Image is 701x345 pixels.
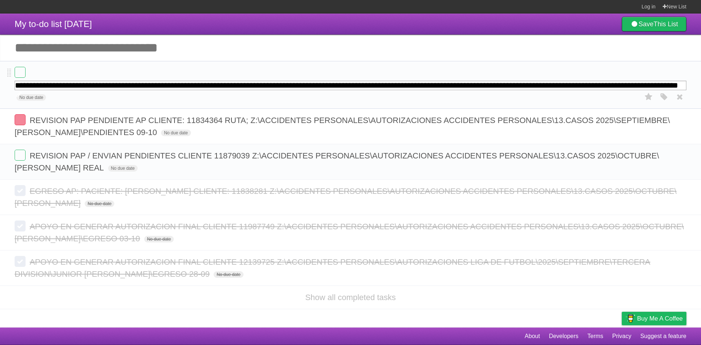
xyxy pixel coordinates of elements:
label: Done [15,67,26,78]
label: Star task [642,91,656,103]
a: Buy me a coffee [622,312,686,325]
span: No due date [16,94,46,101]
a: Developers [549,329,578,343]
a: Suggest a feature [640,329,686,343]
a: Privacy [612,329,631,343]
span: REVISION PAP / ENVIAN PENDIENTES CLIENTE 11879039 Z:\ACCIDENTES PERSONALES\AUTORIZACIONES ACCIDEN... [15,151,659,172]
span: REVISION PAP PENDIENTE AP CLIENTE: 11834364 RUTA; Z:\ACCIDENTES PERSONALES\AUTORIZACIONES ACCIDEN... [15,116,670,137]
label: Done [15,221,26,231]
span: APOYO EN GENERAR AUTORIZACION FINAL CLIENTE 11987749 Z:\ACCIDENTES PERSONALES\AUTORIZACIONES ACCI... [15,222,684,243]
a: SaveThis List [622,17,686,31]
span: My to-do list [DATE] [15,19,92,29]
span: Buy me a coffee [637,312,683,325]
a: Show all completed tasks [305,293,396,302]
a: About [525,329,540,343]
a: Terms [587,329,604,343]
b: This List [654,20,678,28]
span: No due date [108,165,138,172]
span: No due date [85,200,114,207]
span: No due date [161,130,191,136]
span: No due date [144,236,174,242]
label: Done [15,256,26,267]
span: No due date [214,271,243,278]
span: EGRESO AP: PACIENTE: [PERSON_NAME] CLIENTE: 11838281 Z:\ACCIDENTES PERSONALES\AUTORIZACIONES ACCI... [15,187,677,208]
label: Done [15,114,26,125]
span: APOYO EN GENERAR AUTORIZACION FINAL CLIENTE 12139725 Z:\ACCIDENTES PERSONALES\AUTORIZACIONES LIGA... [15,257,650,279]
img: Buy me a coffee [625,312,635,325]
label: Done [15,150,26,161]
label: Done [15,185,26,196]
